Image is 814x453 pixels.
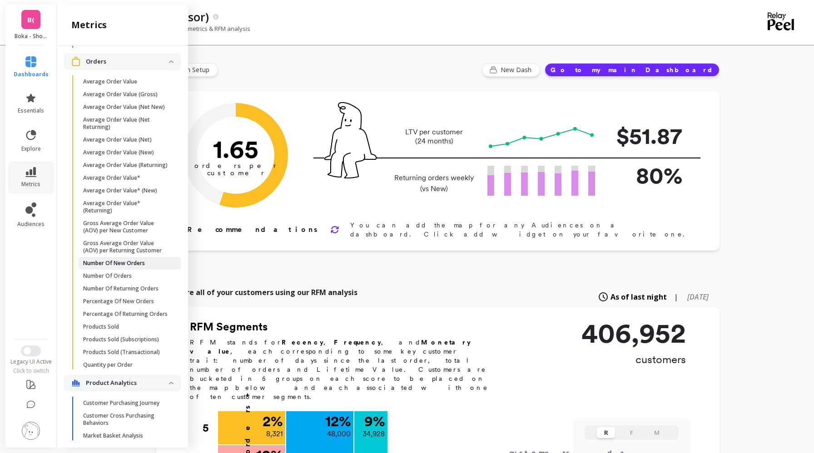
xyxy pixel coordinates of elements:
[83,432,143,439] p: Market Basket Analysis
[83,187,157,194] p: Average Order Value* (New)
[174,65,212,74] span: Finish Setup
[83,78,137,85] p: Average Order Value
[213,134,258,164] text: 1.65
[597,427,615,438] button: R
[334,339,381,346] b: Frequency
[83,162,168,169] p: Average Order Value (Returning)
[22,422,40,440] img: profile picture
[21,181,40,188] span: metrics
[169,60,174,63] img: down caret icon
[324,102,377,178] img: pal seatted on line
[545,63,720,77] button: Go to my main Dashboard
[83,240,170,254] p: Gross Average Order Value (AOV) per Returning Customer
[190,338,499,401] p: RFM stands for , , and , each corresponding to some key customer trait: number of days since the ...
[83,136,152,143] p: Average Order Value (Net)
[350,221,690,239] p: You can add the map for any Audiences on a dashboard. Click add widget on your favorite one.
[15,33,48,40] p: Boka - Shopify (Essor)
[83,323,119,330] p: Products Sold
[18,107,44,114] span: essentials
[83,200,170,214] p: Average Order Value* (Returning)
[83,260,145,267] p: Number Of New Orders
[648,427,666,438] button: M
[687,292,709,302] span: [DATE]
[83,103,165,111] p: Average Order Value (Net New)
[71,379,80,387] img: navigation item icon
[325,414,351,428] p: 12 %
[83,399,159,407] p: Customer Purchasing Journey
[610,291,667,302] span: As of last night
[83,116,170,131] p: Average Order Value (Net Returning)
[207,169,265,177] tspan: customer
[190,320,499,334] h2: RFM Segments
[21,145,41,153] span: explore
[83,272,132,280] p: Number Of Orders
[83,285,159,292] p: Number Of Returning Orders
[610,158,682,192] p: 80%
[392,128,476,146] p: LTV per customer (24 months)
[83,91,158,98] p: Average Order Value (Gross)
[86,379,169,388] p: Product Analytics
[167,287,357,298] p: Explore all of your customers using our RFM analysis
[5,367,58,374] div: Click to switch
[392,172,476,194] p: Returning orders weekly (vs New)
[610,119,682,153] p: $51.87
[622,427,640,438] button: F
[482,63,540,77] button: New Dash
[581,320,686,347] p: 406,952
[83,298,154,305] p: Percentage Of New Orders
[71,57,80,66] img: navigation item icon
[581,352,686,367] p: customers
[83,220,170,234] p: Gross Average Order Value (AOV) per New Customer
[674,291,678,302] span: |
[169,382,174,384] img: down caret icon
[83,174,140,182] p: Average Order Value*
[263,414,283,428] p: 2 %
[327,428,351,439] p: 48,000
[86,57,169,66] p: Orders
[27,15,35,25] span: B(
[83,310,168,318] p: Percentage Of Returning Orders
[83,361,133,369] p: Quantity per Order
[194,162,277,170] tspan: orders per
[83,149,154,156] p: Average Order Value (New)
[21,345,41,356] button: Switch to New UI
[17,221,45,228] span: audiences
[83,412,170,427] p: Customer Cross Purchasing Behaviors
[501,65,534,74] span: New Dash
[282,339,323,346] b: Recency
[362,428,385,439] p: 34,928
[71,19,107,31] h2: metrics
[14,71,49,78] span: dashboards
[187,224,319,235] p: Recommendations
[364,414,385,428] p: 9 %
[5,358,58,365] div: Legacy UI Active
[203,411,217,445] div: 5
[83,349,160,356] p: Products Sold (Transactional)
[266,428,283,439] p: 8,321
[83,336,159,343] p: Products Sold (Subscriptions)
